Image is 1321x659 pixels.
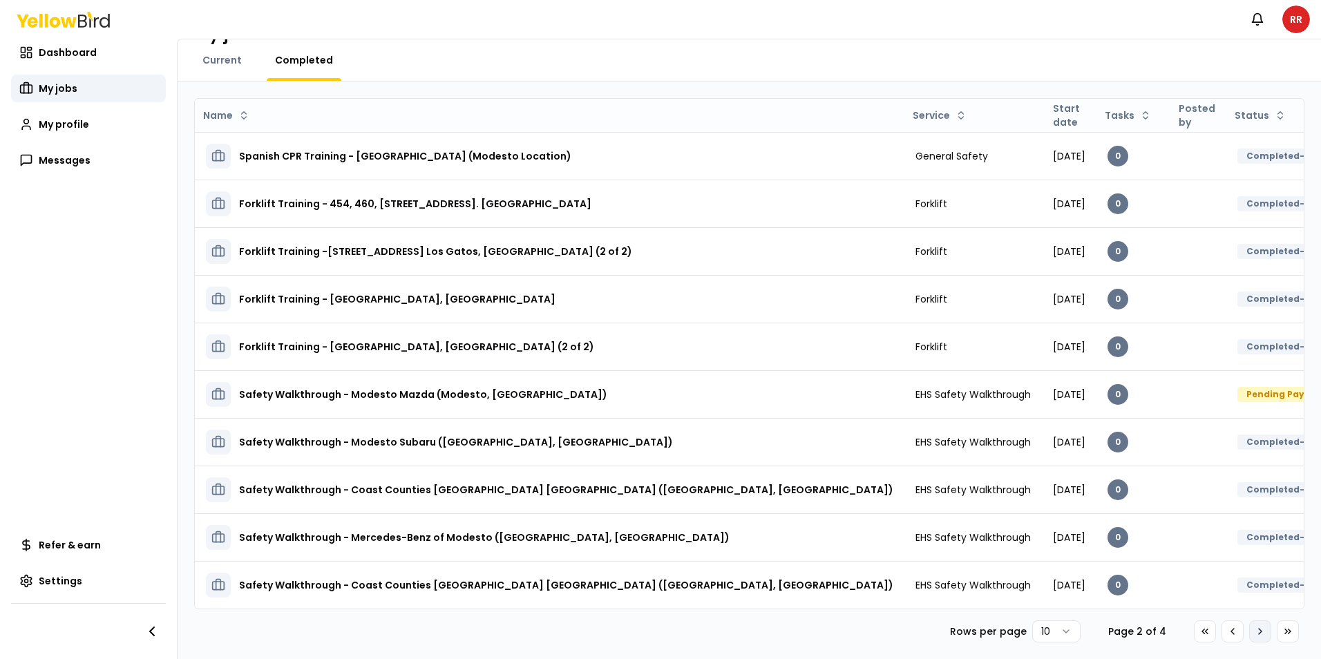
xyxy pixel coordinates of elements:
div: 0 [1108,336,1128,357]
span: Forklift [915,340,947,354]
span: [DATE] [1053,435,1085,449]
div: 0 [1108,527,1128,548]
button: Name [198,104,255,126]
div: 0 [1108,432,1128,452]
span: [DATE] [1053,245,1085,258]
a: Settings [11,567,166,595]
h3: Forklift Training - 454, 460, [STREET_ADDRESS]. [GEOGRAPHIC_DATA] [239,191,591,216]
span: [DATE] [1053,149,1085,163]
span: [DATE] [1053,578,1085,592]
p: Rows per page [950,624,1027,638]
span: EHS Safety Walkthrough [915,578,1031,592]
h3: Safety Walkthrough - Coast Counties [GEOGRAPHIC_DATA] [GEOGRAPHIC_DATA] ([GEOGRAPHIC_DATA], [GEOG... [239,477,893,502]
div: 0 [1108,575,1128,595]
h3: Forklift Training -[STREET_ADDRESS] Los Gatos, [GEOGRAPHIC_DATA] (2 of 2) [239,239,632,264]
button: Status [1229,104,1291,126]
span: Tasks [1105,108,1134,122]
span: Forklift [915,197,947,211]
a: My profile [11,111,166,138]
th: Posted by [1168,99,1226,132]
a: Current [194,53,250,67]
h3: Safety Walkthrough - Coast Counties [GEOGRAPHIC_DATA] [GEOGRAPHIC_DATA] ([GEOGRAPHIC_DATA], [GEOG... [239,573,893,598]
span: Dashboard [39,46,97,59]
span: Service [913,108,950,122]
a: Messages [11,146,166,174]
span: [DATE] [1053,388,1085,401]
span: Messages [39,153,91,167]
th: Start date [1042,99,1096,132]
span: General Safety [915,149,988,163]
span: Settings [39,574,82,588]
span: EHS Safety Walkthrough [915,388,1031,401]
div: Page 2 of 4 [1103,624,1172,638]
h3: Spanish CPR Training - [GEOGRAPHIC_DATA] (Modesto Location) [239,144,571,169]
a: Refer & earn [11,531,166,559]
span: [DATE] [1053,483,1085,497]
span: [DATE] [1053,292,1085,306]
h3: Safety Walkthrough - Modesto Mazda (Modesto, [GEOGRAPHIC_DATA]) [239,382,607,407]
span: EHS Safety Walkthrough [915,531,1031,544]
a: My jobs [11,75,166,102]
a: Dashboard [11,39,166,66]
div: 0 [1108,146,1128,166]
div: 0 [1108,384,1128,405]
span: Current [202,53,242,67]
span: EHS Safety Walkthrough [915,483,1031,497]
h3: Safety Walkthrough - Modesto Subaru ([GEOGRAPHIC_DATA], [GEOGRAPHIC_DATA]) [239,430,673,455]
span: [DATE] [1053,340,1085,354]
span: [DATE] [1053,531,1085,544]
h3: Safety Walkthrough - Mercedes-Benz of Modesto ([GEOGRAPHIC_DATA], [GEOGRAPHIC_DATA]) [239,525,730,550]
span: Completed [275,53,333,67]
span: Status [1235,108,1269,122]
button: Tasks [1099,104,1157,126]
span: EHS Safety Walkthrough [915,435,1031,449]
h3: Forklift Training - [GEOGRAPHIC_DATA], [GEOGRAPHIC_DATA] [239,287,555,312]
span: Name [203,108,233,122]
div: 0 [1108,479,1128,500]
div: 0 [1108,193,1128,214]
span: Refer & earn [39,538,101,552]
div: 0 [1108,289,1128,309]
span: My jobs [39,82,77,95]
span: Forklift [915,245,947,258]
span: RR [1282,6,1310,33]
a: Completed [267,53,341,67]
span: My profile [39,117,89,131]
h3: Forklift Training - [GEOGRAPHIC_DATA], [GEOGRAPHIC_DATA] (2 of 2) [239,334,594,359]
span: [DATE] [1053,197,1085,211]
div: 0 [1108,241,1128,262]
button: Service [907,104,972,126]
span: Forklift [915,292,947,306]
